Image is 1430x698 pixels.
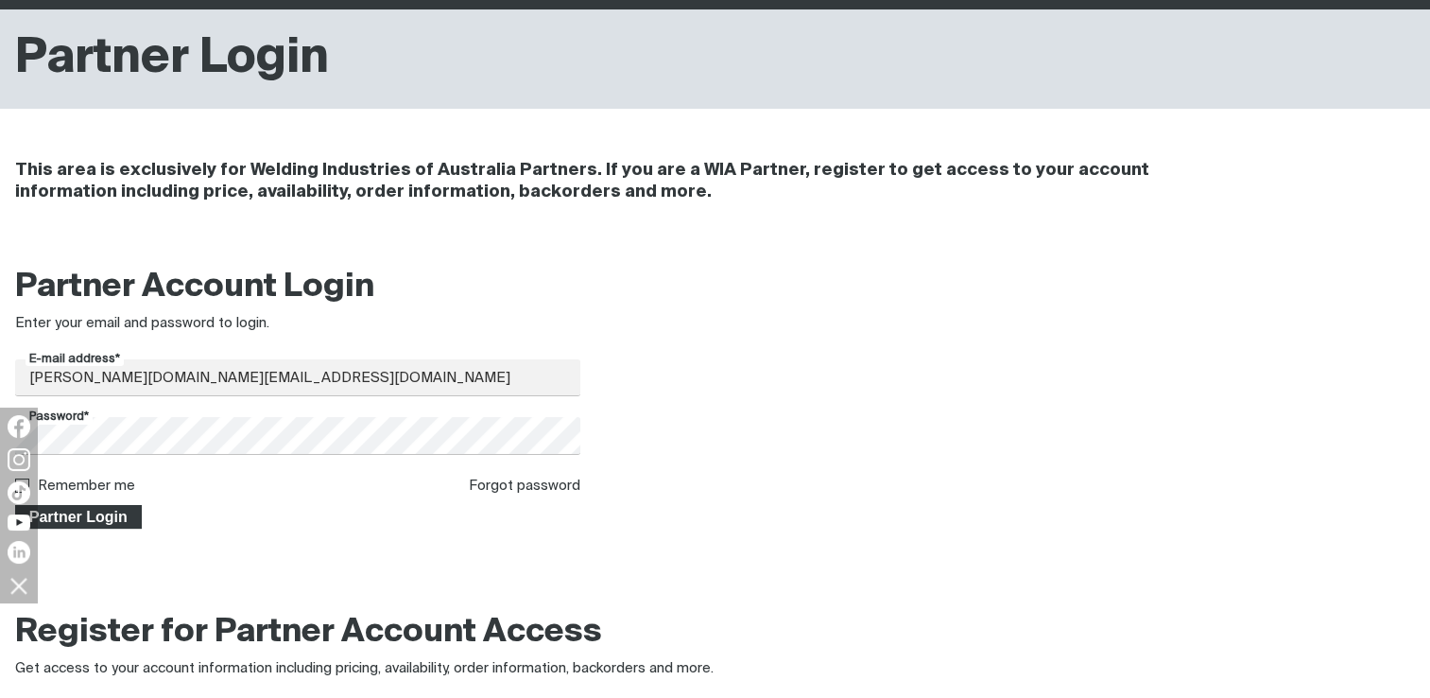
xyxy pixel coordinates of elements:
[15,28,329,90] h1: Partner Login
[8,415,30,438] img: Facebook
[8,448,30,471] img: Instagram
[8,541,30,564] img: LinkedIn
[15,661,714,675] span: Get access to your account information including pricing, availability, order information, backor...
[8,481,30,504] img: TikTok
[15,160,1177,203] h4: This area is exclusively for Welding Industries of Australia Partners. If you are a WIA Partner, ...
[8,515,30,531] img: YouTube
[469,479,580,493] a: Forgot password
[15,267,580,308] h2: Partner Account Login
[15,313,580,335] div: Enter your email and password to login.
[17,505,140,530] span: Partner Login
[3,569,35,602] img: hide socials
[38,479,135,493] label: Remember me
[15,612,602,654] h2: Register for Partner Account Access
[15,505,142,530] button: Partner Login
